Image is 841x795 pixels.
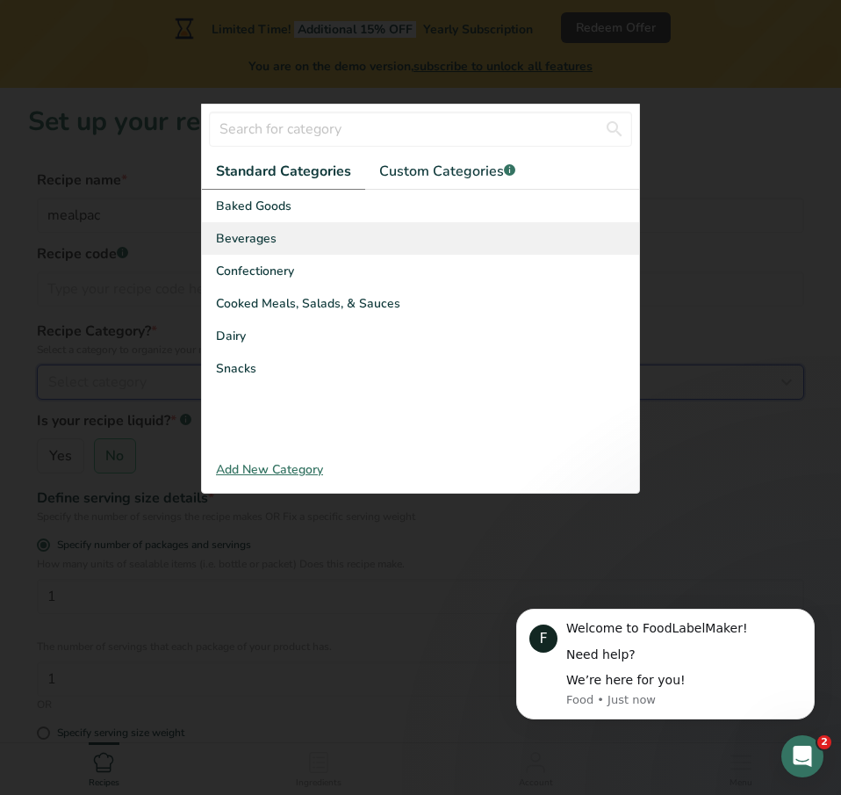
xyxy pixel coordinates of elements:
[202,460,639,479] div: Add New Category
[490,582,841,748] iframe: Intercom notifications message
[216,161,351,182] span: Standard Categories
[209,112,632,147] input: Search for category
[216,327,246,345] span: Dairy
[216,359,256,378] span: Snacks
[216,229,277,248] span: Beverages
[216,197,291,215] span: Baked Goods
[379,161,515,182] span: Custom Categories
[216,262,294,280] span: Confectionery
[781,735,823,777] iframe: Intercom live chat
[817,735,831,749] span: 2
[216,294,400,313] span: Cooked Meals, Salads, & Sauces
